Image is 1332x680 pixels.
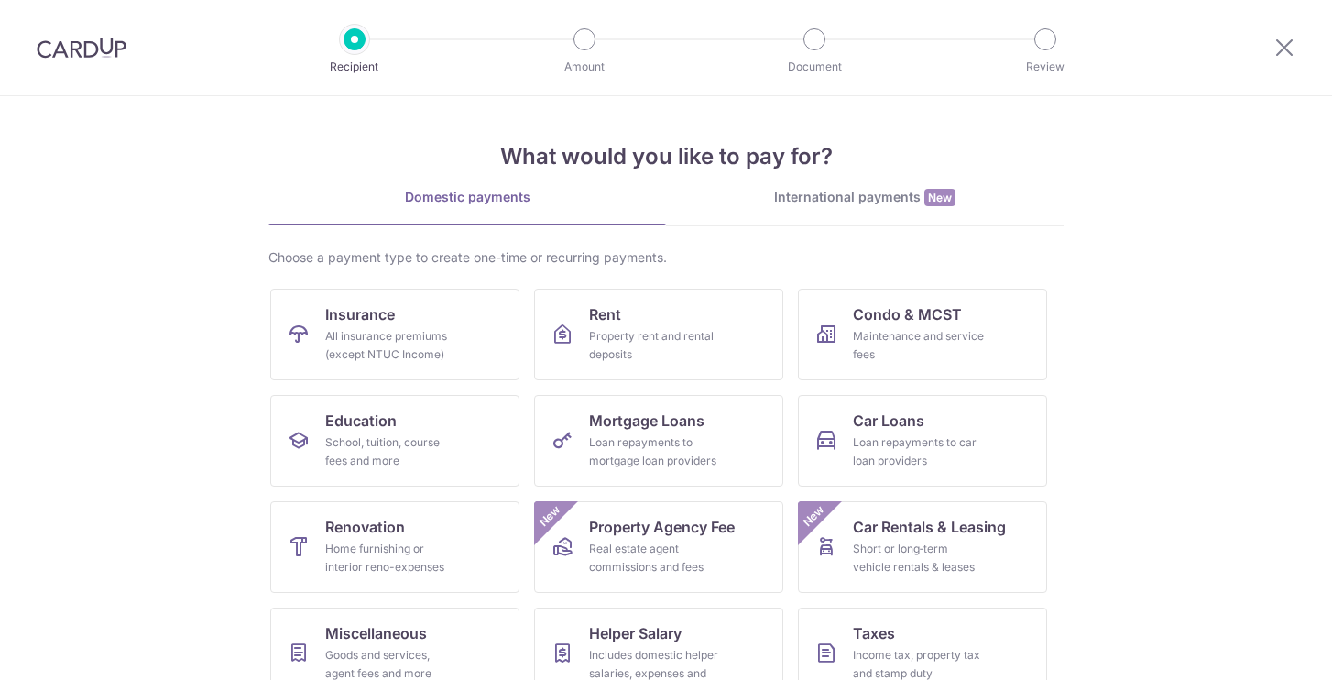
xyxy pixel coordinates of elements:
p: Recipient [287,58,422,76]
div: All insurance premiums (except NTUC Income) [325,327,457,364]
a: Condo & MCSTMaintenance and service fees [798,289,1047,380]
span: Renovation [325,516,405,538]
span: Condo & MCST [853,303,962,325]
span: Rent [589,303,621,325]
span: New [924,189,955,206]
span: Helper Salary [589,622,682,644]
div: Loan repayments to car loan providers [853,433,985,470]
span: Insurance [325,303,395,325]
div: International payments [666,188,1064,207]
div: Real estate agent commissions and fees [589,540,721,576]
a: Car Rentals & LeasingShort or long‑term vehicle rentals & leasesNew [798,501,1047,593]
div: Maintenance and service fees [853,327,985,364]
a: EducationSchool, tuition, course fees and more [270,395,519,487]
a: Property Agency FeeReal estate agent commissions and feesNew [534,501,783,593]
a: RentProperty rent and rental deposits [534,289,783,380]
a: RenovationHome furnishing or interior reno-expenses [270,501,519,593]
span: Taxes [853,622,895,644]
span: Education [325,410,397,432]
span: Property Agency Fee [589,516,735,538]
a: InsuranceAll insurance premiums (except NTUC Income) [270,289,519,380]
img: CardUp [37,37,126,59]
p: Review [977,58,1113,76]
div: Domestic payments [268,188,666,206]
div: School, tuition, course fees and more [325,433,457,470]
span: Miscellaneous [325,622,427,644]
span: New [799,501,829,532]
span: Mortgage Loans [589,410,704,432]
p: Amount [517,58,652,76]
h4: What would you like to pay for? [268,140,1064,173]
a: Mortgage LoansLoan repayments to mortgage loan providers [534,395,783,487]
div: Property rent and rental deposits [589,327,721,364]
span: Car Loans [853,410,924,432]
p: Document [747,58,882,76]
div: Short or long‑term vehicle rentals & leases [853,540,985,576]
div: Home furnishing or interior reno-expenses [325,540,457,576]
span: New [535,501,565,532]
div: Loan repayments to mortgage loan providers [589,433,721,470]
div: Choose a payment type to create one-time or recurring payments. [268,248,1064,267]
a: Car LoansLoan repayments to car loan providers [798,395,1047,487]
span: Car Rentals & Leasing [853,516,1006,538]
